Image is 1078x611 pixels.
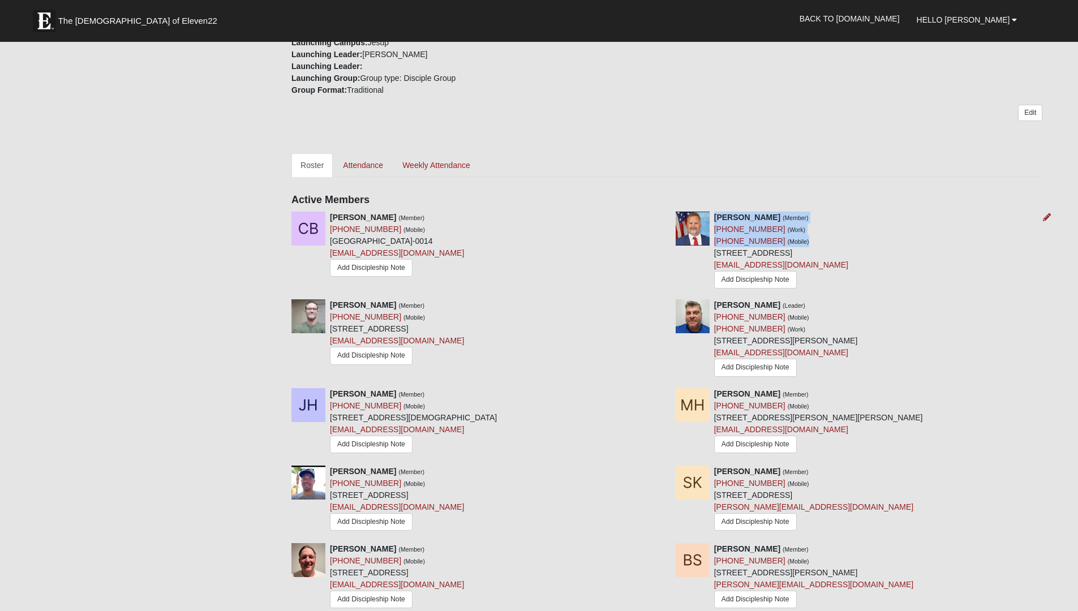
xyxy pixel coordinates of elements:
[714,324,785,333] a: [PHONE_NUMBER]
[291,85,347,94] strong: Group Format:
[398,468,424,475] small: (Member)
[403,403,425,410] small: (Mobile)
[403,314,425,321] small: (Mobile)
[291,153,333,177] a: Roster
[291,38,368,47] strong: Launching Campus:
[330,467,396,476] strong: [PERSON_NAME]
[330,436,413,453] a: Add Discipleship Note
[714,271,797,289] a: Add Discipleship Note
[398,302,424,309] small: (Member)
[714,467,780,476] strong: [PERSON_NAME]
[330,248,464,257] a: [EMAIL_ADDRESS][DOMAIN_NAME]
[788,480,809,487] small: (Mobile)
[714,212,848,291] div: [STREET_ADDRESS]
[714,388,923,458] div: [STREET_ADDRESS][PERSON_NAME][PERSON_NAME]
[330,580,464,589] a: [EMAIL_ADDRESS][DOMAIN_NAME]
[714,359,797,376] a: Add Discipleship Note
[330,312,401,321] a: [PHONE_NUMBER]
[791,5,908,33] a: Back to [DOMAIN_NAME]
[330,479,401,488] a: [PHONE_NUMBER]
[291,74,360,83] strong: Launching Group:
[393,153,479,177] a: Weekly Attendance
[330,513,413,531] a: Add Discipleship Note
[783,302,805,309] small: (Leader)
[403,558,425,565] small: (Mobile)
[330,388,497,457] div: [STREET_ADDRESS][DEMOGRAPHIC_DATA]
[788,314,809,321] small: (Mobile)
[398,546,424,553] small: (Member)
[714,580,913,589] a: [PERSON_NAME][EMAIL_ADDRESS][DOMAIN_NAME]
[403,480,425,487] small: (Mobile)
[714,260,848,269] a: [EMAIL_ADDRESS][DOMAIN_NAME]
[330,556,401,565] a: [PHONE_NUMBER]
[33,10,55,32] img: Eleven22 logo
[330,425,464,434] a: [EMAIL_ADDRESS][DOMAIN_NAME]
[330,336,464,345] a: [EMAIL_ADDRESS][DOMAIN_NAME]
[27,4,254,32] a: The [DEMOGRAPHIC_DATA] of Eleven22
[334,153,392,177] a: Attendance
[917,15,1010,24] span: Hello [PERSON_NAME]
[398,391,424,398] small: (Member)
[291,50,362,59] strong: Launching Leader:
[58,15,217,27] span: The [DEMOGRAPHIC_DATA] of Eleven22
[330,347,413,364] a: Add Discipleship Note
[291,194,1042,206] h4: Active Members
[330,502,464,511] a: [EMAIL_ADDRESS][DOMAIN_NAME]
[330,225,401,234] a: [PHONE_NUMBER]
[788,326,805,333] small: (Work)
[714,312,785,321] a: [PHONE_NUMBER]
[714,556,785,565] a: [PHONE_NUMBER]
[783,214,809,221] small: (Member)
[330,299,464,367] div: [STREET_ADDRESS]
[330,213,396,222] strong: [PERSON_NAME]
[714,236,785,246] a: [PHONE_NUMBER]
[330,544,396,553] strong: [PERSON_NAME]
[291,62,362,71] strong: Launching Leader:
[330,212,464,279] div: [GEOGRAPHIC_DATA]-0014
[714,436,797,453] a: Add Discipleship Note
[788,558,809,565] small: (Mobile)
[330,259,413,277] a: Add Discipleship Note
[714,225,785,234] a: [PHONE_NUMBER]
[788,226,805,233] small: (Work)
[714,425,848,434] a: [EMAIL_ADDRESS][DOMAIN_NAME]
[330,389,396,398] strong: [PERSON_NAME]
[330,466,464,533] div: [STREET_ADDRESS]
[403,226,425,233] small: (Mobile)
[330,401,401,410] a: [PHONE_NUMBER]
[714,348,848,357] a: [EMAIL_ADDRESS][DOMAIN_NAME]
[398,214,424,221] small: (Member)
[714,502,913,511] a: [PERSON_NAME][EMAIL_ADDRESS][DOMAIN_NAME]
[330,543,464,611] div: [STREET_ADDRESS]
[714,513,797,531] a: Add Discipleship Note
[714,389,780,398] strong: [PERSON_NAME]
[714,299,858,379] div: [STREET_ADDRESS][PERSON_NAME]
[788,403,809,410] small: (Mobile)
[788,238,809,245] small: (Mobile)
[714,544,780,553] strong: [PERSON_NAME]
[714,466,913,535] div: [STREET_ADDRESS]
[714,479,785,488] a: [PHONE_NUMBER]
[714,300,780,309] strong: [PERSON_NAME]
[1018,105,1042,121] a: Edit
[714,401,785,410] a: [PHONE_NUMBER]
[714,213,780,222] strong: [PERSON_NAME]
[330,300,396,309] strong: [PERSON_NAME]
[783,468,809,475] small: (Member)
[908,6,1026,34] a: Hello [PERSON_NAME]
[783,546,809,553] small: (Member)
[783,391,809,398] small: (Member)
